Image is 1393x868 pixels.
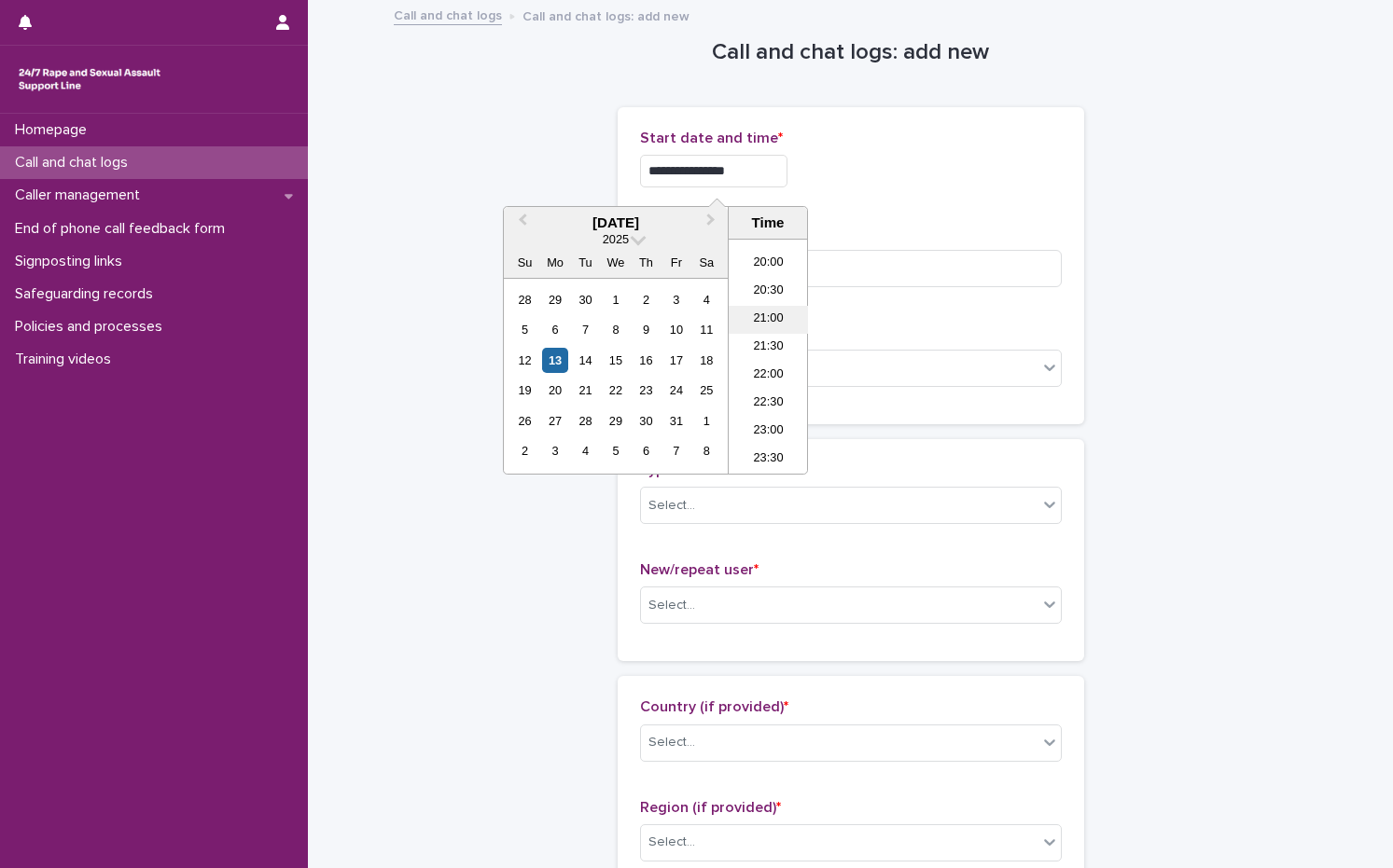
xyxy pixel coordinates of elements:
[729,278,808,306] li: 20:30
[603,378,628,403] div: Choose Wednesday, October 22nd, 2025
[542,408,567,434] div: Choose Monday, October 27th, 2025
[729,362,808,390] li: 22:00
[694,348,719,373] div: Choose Saturday, October 18th, 2025
[603,232,629,246] span: 2025
[573,348,598,373] div: Choose Tuesday, October 14th, 2025
[694,408,719,434] div: Choose Saturday, November 1st, 2025
[394,4,502,25] a: Call and chat logs
[663,378,689,403] div: Choose Friday, October 24th, 2025
[7,220,240,238] p: End of phone call feedback form
[573,438,598,463] div: Choose Tuesday, November 4th, 2025
[729,446,808,474] li: 23:30
[573,287,598,312] div: Choose Tuesday, September 30th, 2025
[663,438,689,463] div: Choose Friday, November 7th, 2025
[15,61,164,98] img: rhQMoQhaT3yELyF149Cw
[542,287,567,312] div: Choose Monday, September 29th, 2025
[512,438,537,463] div: Choose Sunday, November 2nd, 2025
[512,287,537,312] div: Choose Sunday, September 28th, 2025
[663,317,689,342] div: Choose Friday, October 10th, 2025
[733,214,802,231] div: Time
[663,408,689,434] div: Choose Friday, October 31st, 2025
[542,317,567,342] div: Choose Monday, October 6th, 2025
[634,348,659,373] div: Choose Thursday, October 16th, 2025
[634,317,659,342] div: Choose Thursday, October 9th, 2025
[634,250,659,275] div: Th
[603,250,628,275] div: We
[504,214,728,231] div: [DATE]
[603,438,628,463] div: Choose Wednesday, November 5th, 2025
[512,378,537,403] div: Choose Sunday, October 19th, 2025
[7,186,155,204] p: Caller management
[648,833,695,852] div: Select...
[640,131,783,145] span: Start date and time
[542,250,567,275] div: Mo
[729,418,808,446] li: 23:00
[640,800,781,815] span: Region (if provided)
[694,438,719,463] div: Choose Saturday, November 8th, 2025
[7,154,143,172] p: Call and chat logs
[7,318,177,336] p: Policies and processes
[694,287,719,312] div: Choose Saturday, October 4th, 2025
[694,378,719,403] div: Choose Saturday, October 25th, 2025
[634,438,659,463] div: Choose Thursday, November 6th, 2025
[663,250,689,275] div: Fr
[634,287,659,312] div: Choose Thursday, October 2nd, 2025
[7,121,102,139] p: Homepage
[603,317,628,342] div: Choose Wednesday, October 8th, 2025
[7,253,137,270] p: Signposting links
[512,348,537,373] div: Choose Sunday, October 12th, 2025
[603,348,628,373] div: Choose Wednesday, October 15th, 2025
[542,438,567,463] div: Choose Monday, November 3rd, 2025
[729,306,808,334] li: 21:00
[640,699,788,714] span: Country (if provided)
[694,250,719,275] div: Sa
[663,287,689,312] div: Choose Friday, October 3rd, 2025
[7,285,168,303] p: Safeguarding records
[573,317,598,342] div: Choose Tuesday, October 7th, 2025
[640,562,759,577] span: New/repeat user
[729,390,808,418] li: 22:30
[512,250,537,275] div: Su
[663,348,689,373] div: Choose Friday, October 17th, 2025
[634,408,659,434] div: Choose Thursday, October 30th, 2025
[729,334,808,362] li: 21:30
[634,378,659,403] div: Choose Thursday, October 23rd, 2025
[573,408,598,434] div: Choose Tuesday, October 28th, 2025
[573,378,598,403] div: Choose Tuesday, October 21st, 2025
[512,408,537,434] div: Choose Sunday, October 26th, 2025
[509,284,721,466] div: month 2025-10
[648,496,695,516] div: Select...
[506,209,536,239] button: Previous Month
[648,596,695,615] div: Select...
[729,250,808,278] li: 20:00
[573,250,598,275] div: Tu
[7,351,126,368] p: Training videos
[522,5,690,25] p: Call and chat logs: add new
[603,287,628,312] div: Choose Wednesday, October 1st, 2025
[542,378,567,403] div: Choose Monday, October 20th, 2025
[618,39,1084,66] h1: Call and chat logs: add new
[512,317,537,342] div: Choose Sunday, October 5th, 2025
[698,209,728,239] button: Next Month
[648,733,695,752] div: Select...
[603,408,628,434] div: Choose Wednesday, October 29th, 2025
[542,348,567,373] div: Choose Monday, October 13th, 2025
[694,317,719,342] div: Choose Saturday, October 11th, 2025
